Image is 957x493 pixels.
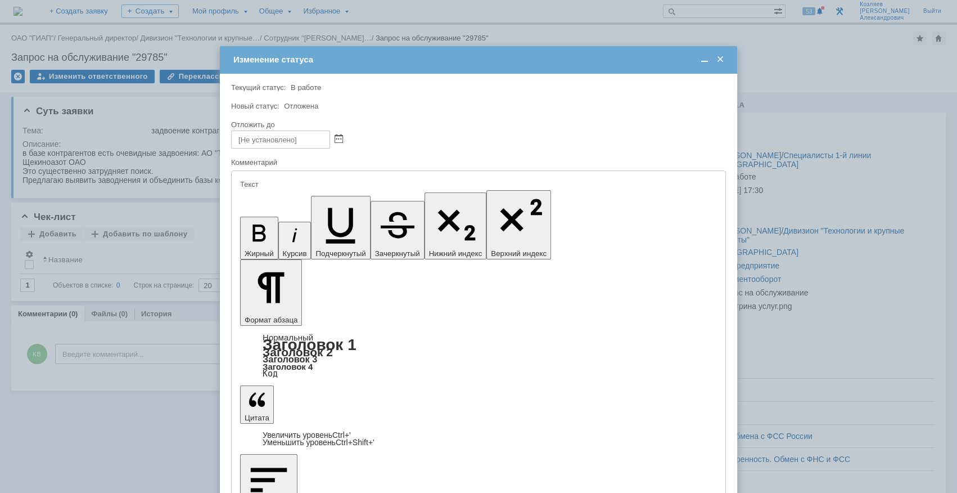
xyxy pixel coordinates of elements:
a: Decrease [263,438,374,447]
span: Ctrl+Shift+' [336,438,374,447]
label: Текущий статус: [231,83,286,92]
button: Верхний индекс [486,190,551,259]
a: Заголовок 3 [263,354,317,364]
div: Цитата [240,432,717,446]
button: Курсив [278,222,312,259]
button: Формат абзаца [240,259,302,326]
div: Комментарий [231,158,724,168]
div: Формат абзаца [240,334,717,378]
span: Ctrl+' [332,431,351,440]
a: Заголовок 4 [263,362,313,371]
span: Формат абзаца [245,316,297,324]
button: Подчеркнутый [311,196,370,259]
div: Текст [240,181,715,188]
span: Свернуть (Ctrl + M) [699,55,710,65]
a: Increase [263,431,351,440]
span: Нижний индекс [429,249,482,258]
span: Закрыть [715,55,726,65]
button: Жирный [240,217,278,259]
span: Верхний индекс [491,249,547,258]
button: Нижний индекс [425,192,487,259]
span: В работе [291,83,321,92]
span: Подчеркнутый [315,249,365,258]
span: Жирный [245,249,274,258]
a: Код [263,369,278,379]
span: Зачеркнутый [375,249,420,258]
button: Цитата [240,386,274,424]
a: Нормальный [263,333,313,342]
a: Заголовок 1 [263,336,356,353]
input: [Не установлено] [231,131,330,149]
a: Заголовок 2 [263,346,333,358]
div: Изменение статуса [233,55,726,65]
span: Отложена [284,102,318,110]
button: Зачеркнутый [371,201,425,259]
label: Новый статус: [231,102,279,110]
span: Цитата [245,414,269,422]
div: Отложить до [231,121,724,128]
span: Курсив [283,249,307,258]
